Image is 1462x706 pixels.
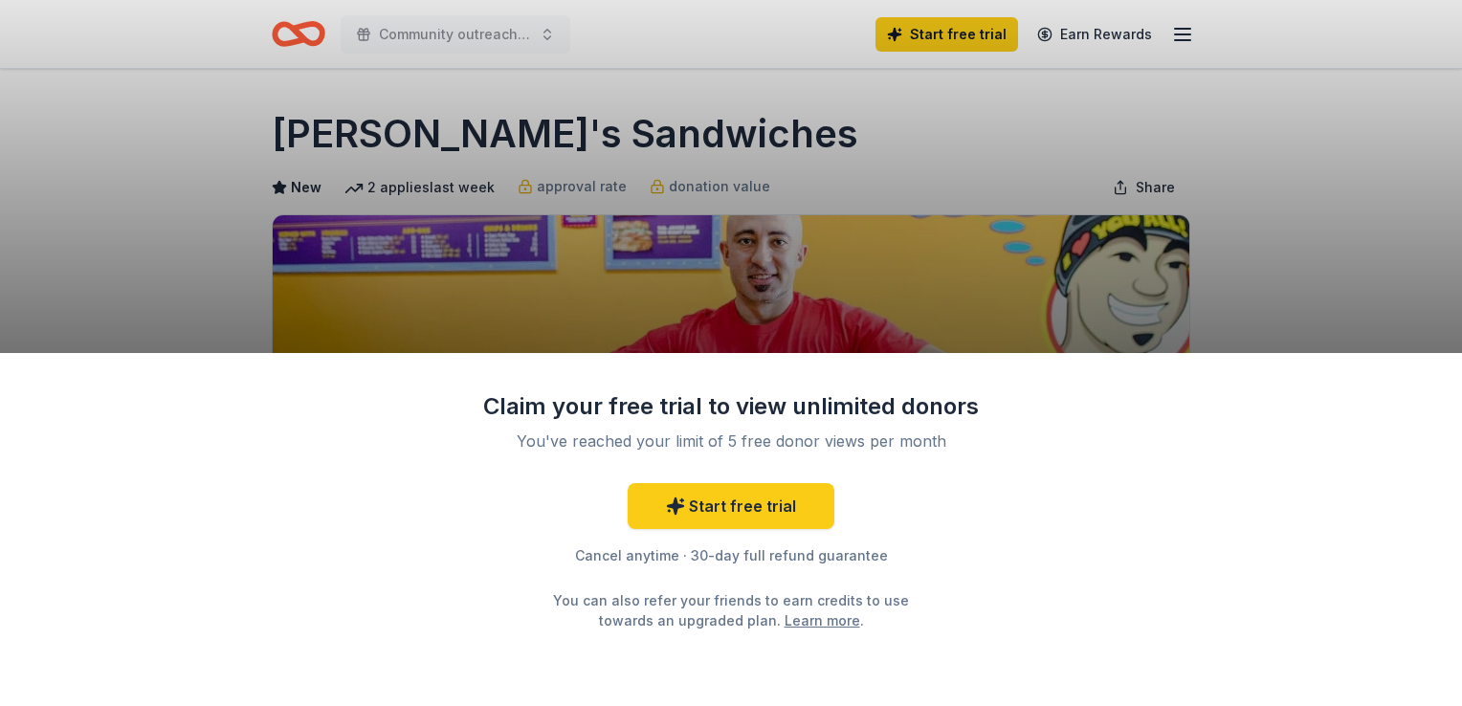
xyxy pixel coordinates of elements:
div: Claim your free trial to view unlimited donors [482,391,980,422]
div: You can also refer your friends to earn credits to use towards an upgraded plan. . [536,590,926,630]
a: Start free trial [628,483,834,529]
div: Cancel anytime · 30-day full refund guarantee [482,544,980,567]
a: Learn more [785,610,860,630]
div: You've reached your limit of 5 free donor views per month [505,430,957,452]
